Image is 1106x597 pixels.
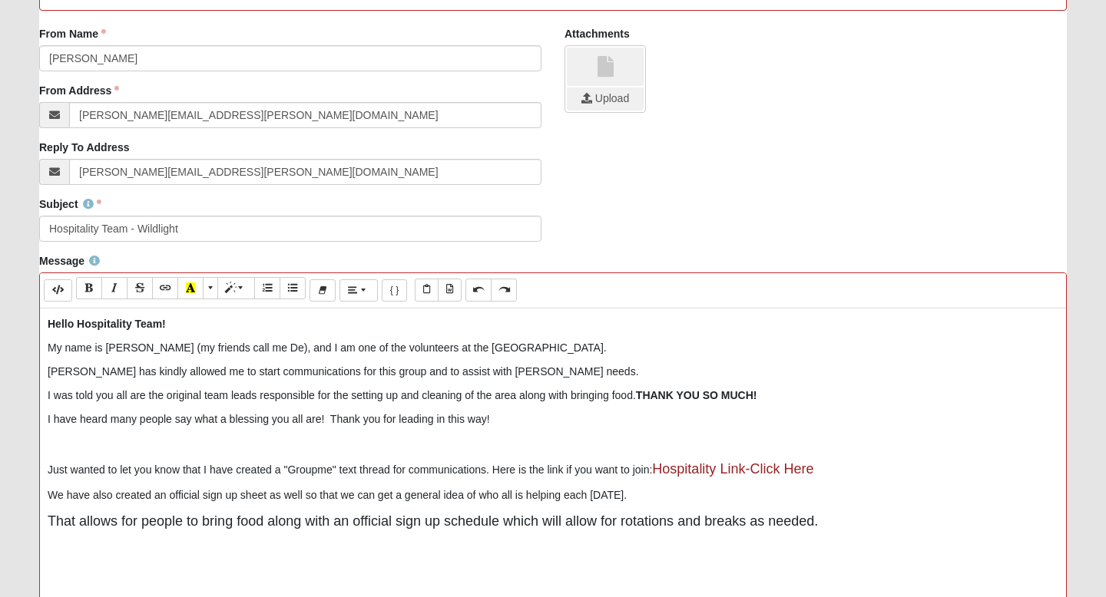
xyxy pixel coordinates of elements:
label: From Name [39,26,106,41]
button: Code Editor [44,279,72,302]
label: From Address [39,83,119,98]
button: Ordered list (⌘+⇧+NUM8) [254,277,280,299]
button: Bold (⌘+B) [76,277,102,299]
button: Italic (⌘+I) [101,277,127,299]
p: My name is [PERSON_NAME] (my friends call me De), and I am one of the volunteers at the [GEOGRAPH... [48,340,1058,356]
button: Style [217,277,255,299]
button: Strikethrough (⌘+⇧+S) [127,277,153,299]
button: Remove Font Style (⌘+\) [310,279,336,302]
button: Undo (⌘+Z) [465,279,492,301]
button: Merge Field [382,279,408,302]
p: I was told you all are the original team leads responsible for the setting up and cleaning of the... [48,388,1058,404]
label: Attachments [565,26,630,41]
label: Message [39,253,100,269]
span: That allows for people to bring food along with an official sign up schedule which will allow for... [48,513,818,529]
a: Hospitality Link-Click Here [652,461,813,477]
button: More Color [203,277,218,299]
p: I have heard many people say what a blessing you all are! Thank you for leading in this way! [48,411,1058,427]
p: [PERSON_NAME] has kindly allowed me to start communications for this group and to assist with [PE... [48,364,1058,380]
button: Redo (⌘+⇧+Z) [491,279,517,301]
label: Subject [39,196,101,212]
p: We have also created an official sign up sheet as well so that we can get a general idea of who a... [48,487,1058,503]
b: THANK YOU SO MUCH! [636,389,757,401]
button: Recent Color [177,277,204,299]
button: Link (⌘+K) [152,277,178,299]
button: Paste Text [415,279,439,301]
button: Paragraph [339,279,377,302]
b: Hello Hospitality Team! [48,318,166,330]
p: Just wanted to let you know that I have created a "Groupme" text thread for communications. Here ... [48,459,1058,480]
button: Unordered list (⌘+⇧+NUM7) [280,277,306,299]
button: Paste from Word [438,279,462,301]
label: Reply To Address [39,140,129,155]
